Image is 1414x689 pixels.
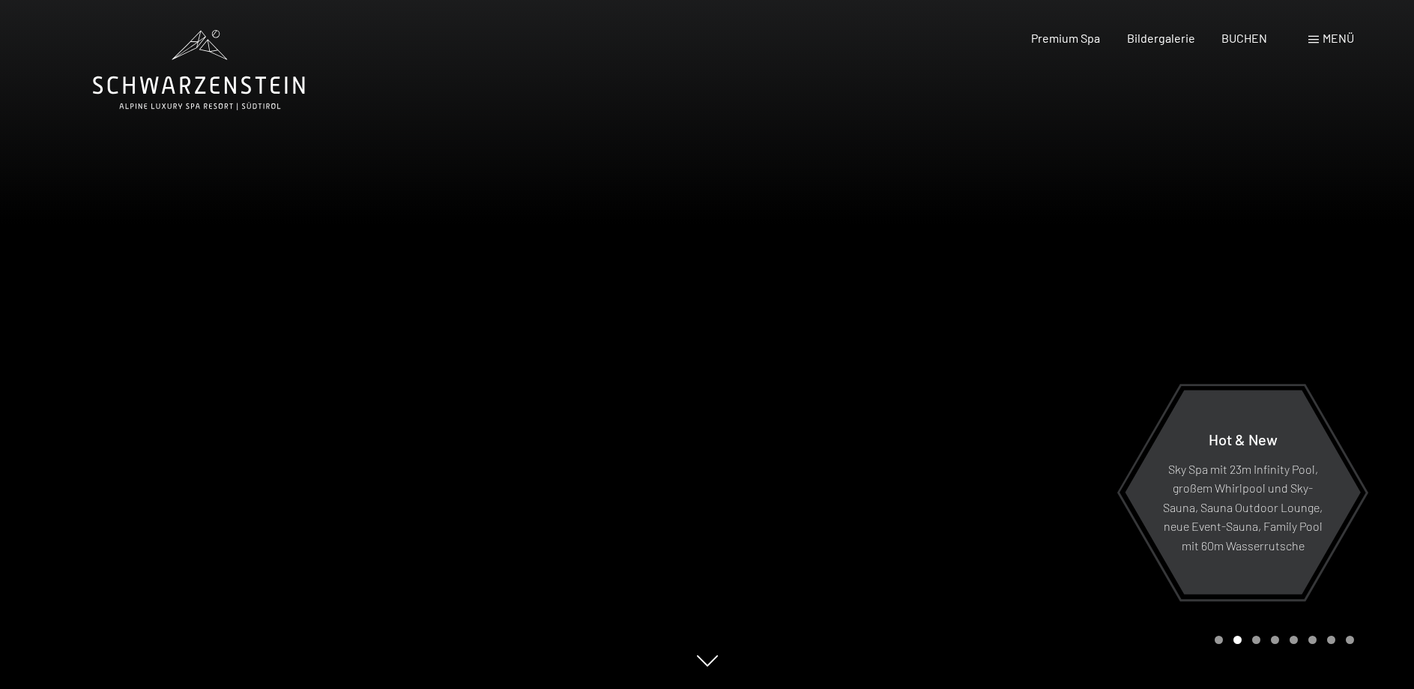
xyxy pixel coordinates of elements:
[1161,459,1324,555] p: Sky Spa mit 23m Infinity Pool, großem Whirlpool und Sky-Sauna, Sauna Outdoor Lounge, neue Event-S...
[1252,636,1260,644] div: Carousel Page 3
[1346,636,1354,644] div: Carousel Page 8
[1209,636,1354,644] div: Carousel Pagination
[1323,31,1354,45] span: Menü
[1031,31,1100,45] a: Premium Spa
[1221,31,1267,45] a: BUCHEN
[1127,31,1195,45] a: Bildergalerie
[1290,636,1298,644] div: Carousel Page 5
[1215,636,1223,644] div: Carousel Page 1
[1233,636,1242,644] div: Carousel Page 2 (Current Slide)
[1271,636,1279,644] div: Carousel Page 4
[1124,389,1362,595] a: Hot & New Sky Spa mit 23m Infinity Pool, großem Whirlpool und Sky-Sauna, Sauna Outdoor Lounge, ne...
[1308,636,1317,644] div: Carousel Page 6
[1327,636,1335,644] div: Carousel Page 7
[1209,430,1278,448] span: Hot & New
